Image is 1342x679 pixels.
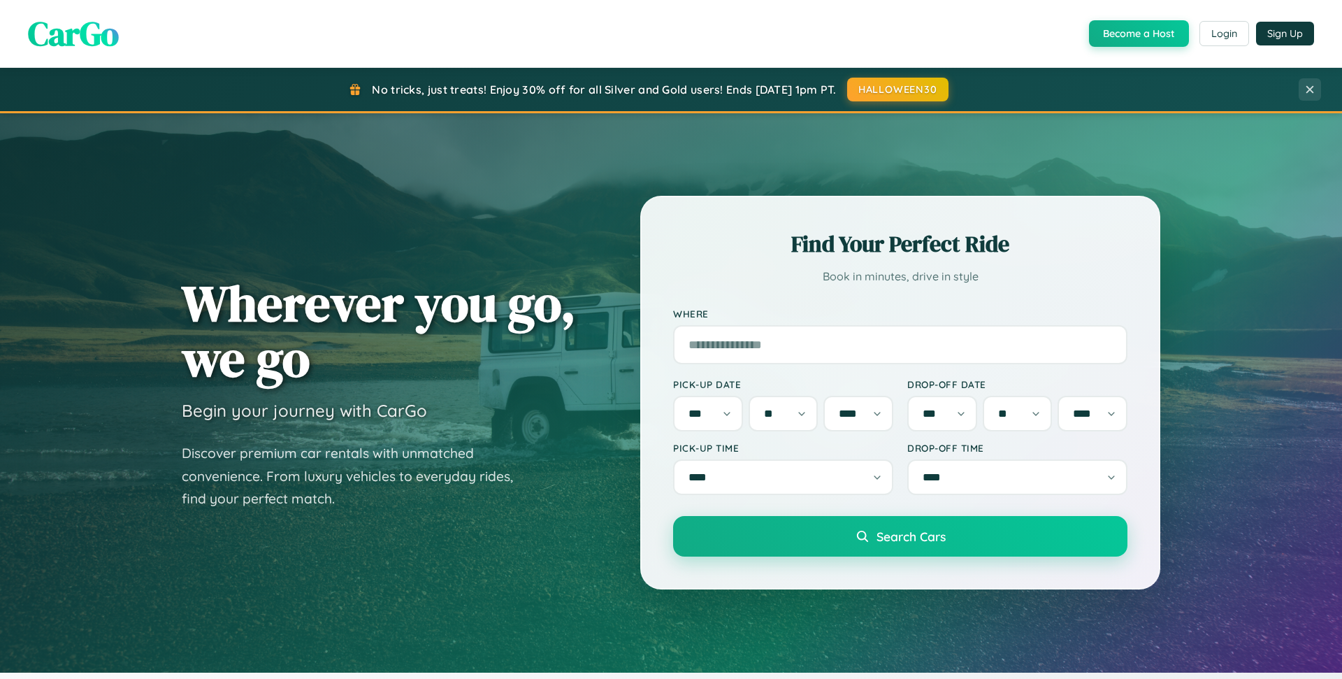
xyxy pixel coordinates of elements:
[182,442,531,510] p: Discover premium car rentals with unmatched convenience. From luxury vehicles to everyday rides, ...
[1199,21,1249,46] button: Login
[673,442,893,454] label: Pick-up Time
[673,378,893,390] label: Pick-up Date
[876,529,946,544] span: Search Cars
[673,516,1127,557] button: Search Cars
[182,276,576,386] h1: Wherever you go, we go
[907,378,1127,390] label: Drop-off Date
[182,400,427,421] h3: Begin your journey with CarGo
[673,229,1127,259] h2: Find Your Perfect Ride
[847,78,948,101] button: HALLOWEEN30
[28,10,119,57] span: CarGo
[907,442,1127,454] label: Drop-off Time
[673,266,1127,287] p: Book in minutes, drive in style
[1089,20,1189,47] button: Become a Host
[673,308,1127,320] label: Where
[372,83,836,97] span: No tricks, just treats! Enjoy 30% off for all Silver and Gold users! Ends [DATE] 1pm PT.
[1256,22,1314,45] button: Sign Up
